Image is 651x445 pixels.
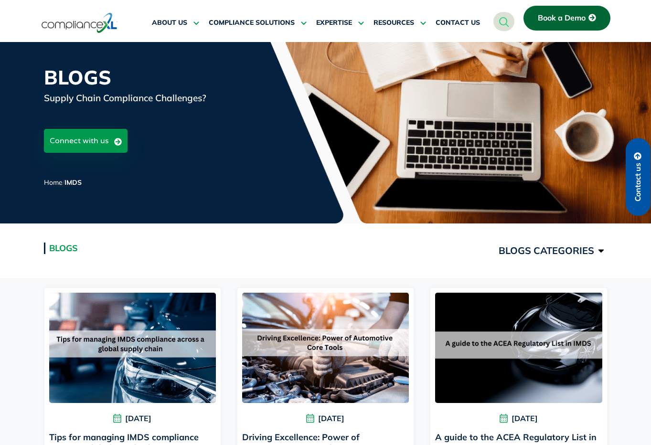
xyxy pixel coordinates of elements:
img: logo-one.svg [42,12,117,34]
span: RESOURCES [374,19,414,27]
a: Home [44,178,63,187]
a: EXPERTISE [316,11,364,34]
span: [DATE] [49,413,216,424]
span: [DATE] [435,413,602,424]
a: BLOGS CATEGORIES [492,238,612,264]
span: CONTACT US [436,19,480,27]
a: RESOURCES [374,11,426,34]
a: Book a Demo [523,6,610,31]
h2: Blogs [49,243,321,254]
span: Book a Demo [538,14,586,22]
h1: Blogs [44,64,608,91]
a: navsearch-button [493,12,514,31]
div: Supply Chain Compliance Challenges? [44,91,608,105]
a: ABOUT US [152,11,199,34]
span: / [44,178,82,187]
span: ABOUT US [152,19,187,27]
a: Contact us [626,138,651,216]
span: Contact us [634,163,642,201]
span: IMDS [64,178,82,187]
span: COMPLIANCE SOLUTIONS [209,19,295,27]
span: [DATE] [242,413,409,424]
a: COMPLIANCE SOLUTIONS [209,11,307,34]
a: CONTACT US [436,11,480,34]
a: Connect with us [44,129,128,153]
span: EXPERTISE [316,19,352,27]
span: Connect with us [50,137,109,147]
